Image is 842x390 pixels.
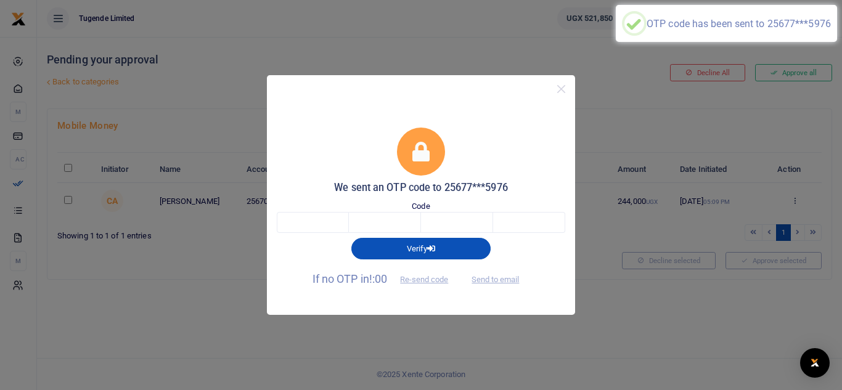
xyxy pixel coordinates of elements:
h5: We sent an OTP code to 25677***5976 [277,182,565,194]
button: Verify [351,238,491,259]
span: If no OTP in [313,272,459,285]
div: Open Intercom Messenger [800,348,830,378]
button: Close [552,80,570,98]
span: !:00 [369,272,387,285]
label: Code [412,200,430,213]
div: OTP code has been sent to 25677***5976 [647,18,831,30]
